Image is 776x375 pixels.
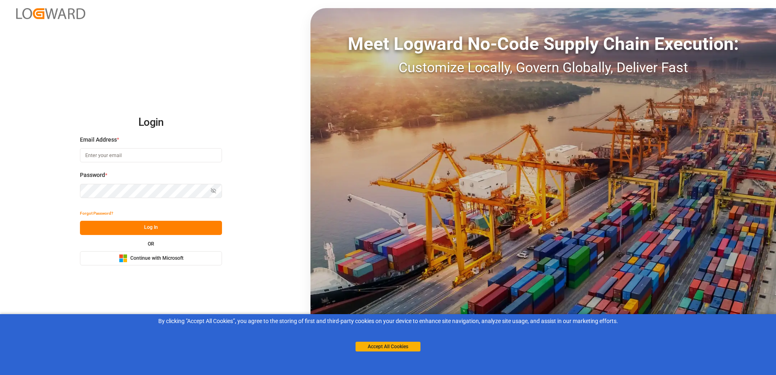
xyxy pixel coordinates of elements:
button: Accept All Cookies [356,342,420,351]
span: Password [80,171,105,179]
button: Forgot Password? [80,207,113,221]
div: Meet Logward No-Code Supply Chain Execution: [310,30,776,57]
button: Continue with Microsoft [80,251,222,265]
span: Continue with Microsoft [130,255,183,262]
small: OR [148,241,154,246]
div: By clicking "Accept All Cookies”, you agree to the storing of first and third-party cookies on yo... [6,317,770,325]
input: Enter your email [80,148,222,162]
span: Email Address [80,136,117,144]
button: Log In [80,221,222,235]
h2: Login [80,110,222,136]
div: Customize Locally, Govern Globally, Deliver Fast [310,57,776,78]
img: Logward_new_orange.png [16,8,85,19]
